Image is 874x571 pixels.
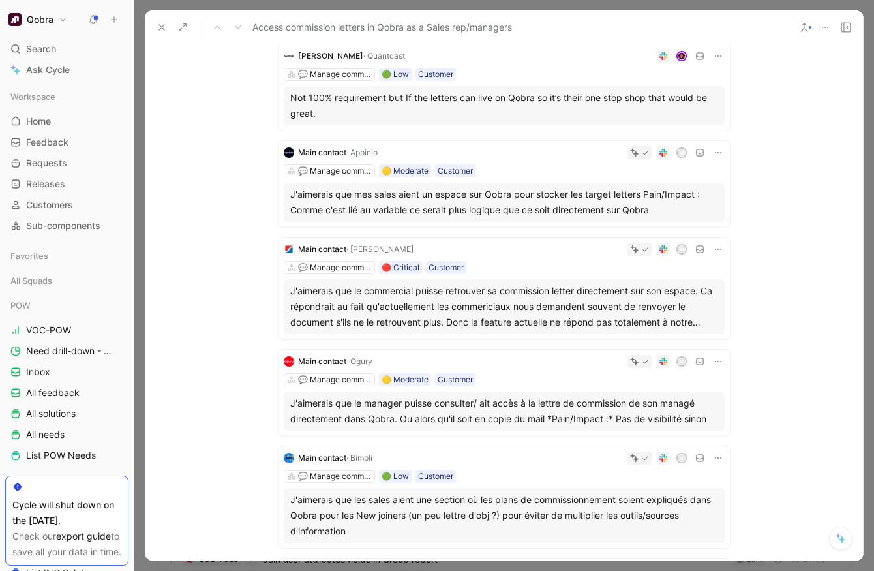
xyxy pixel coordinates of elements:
[5,10,70,29] button: QobraQobra
[5,296,128,315] div: POW
[677,454,686,463] div: n
[284,244,294,255] img: logo
[26,157,67,170] span: Requests
[10,90,55,103] span: Workspace
[5,216,128,236] a: Sub-components
[5,132,128,152] a: Feedback
[26,449,96,462] span: List POW Needs
[346,453,372,463] span: · Bimpli
[298,68,371,81] div: 💬 Manage commission letters
[5,112,128,131] a: Home
[252,20,512,35] span: Access commission letters in Qobra as a Sales rep/managers
[346,147,378,157] span: · Appinio
[418,470,453,483] div: Customer
[26,365,50,378] span: Inbox
[5,174,128,194] a: Releases
[10,274,52,287] span: All Squads
[12,529,121,560] div: Check our to save all your data in time.
[26,115,51,128] span: Home
[677,149,686,157] div: m
[5,446,128,465] a: List POW Needs
[346,244,414,254] span: · [PERSON_NAME]
[26,136,68,149] span: Feedback
[290,90,718,121] div: Not 100% requirement but If the letters can live on Qobra so it’s their one stop shop that would ...
[382,261,419,274] div: 🔴 Critical
[5,87,128,106] div: Workspace
[10,299,31,312] span: POW
[10,249,48,262] span: Favorites
[298,244,346,254] span: Main contact
[438,373,473,386] div: Customer
[290,492,718,539] div: J'aimerais que les sales aient une section où les plans de commissionnement soient expliqués dans...
[26,219,100,232] span: Sub-components
[677,245,686,254] div: m
[677,358,686,366] div: n
[298,356,346,366] span: Main contact
[5,404,128,424] a: All solutions
[429,261,464,274] div: Customer
[298,147,346,157] span: Main contact
[298,453,346,463] span: Main contact
[363,51,405,61] span: · Quantcast
[290,187,718,218] div: J'aimerais que mes sales aient un espace sur Qobra pour stocker les target letters Pain/Impact : ...
[26,62,70,78] span: Ask Cycle
[290,283,718,330] div: J'aimerais que le commercial puisse retrouver sa commission letter directement sur son espace. Ca...
[284,51,294,61] img: logo
[5,195,128,215] a: Customers
[382,470,409,483] div: 🟢 Low
[290,395,718,427] div: J'aimerais que le manager puisse consulter/ ait accès à la lettre de commission de son managé dir...
[5,153,128,173] a: Requests
[5,296,128,465] div: POWVOC-POWNeed drill-down - POWInboxAll feedbackAll solutionsAll needsList POW Needs
[26,386,80,399] span: All feedback
[26,324,71,337] span: VOC-POW
[382,68,409,81] div: 🟢 Low
[284,147,294,158] img: logo
[5,271,128,294] div: All Squads
[298,51,363,61] span: [PERSON_NAME]
[5,341,128,361] a: Need drill-down - POW
[298,470,371,483] div: 💬 Manage commission letters
[5,425,128,444] a: All needs
[5,320,128,340] a: VOC-POW
[382,373,429,386] div: 🟡 Moderate
[26,177,65,191] span: Releases
[5,39,128,59] div: Search
[677,52,686,61] img: avatar
[298,373,371,386] div: 💬 Manage commission letters
[5,60,128,80] a: Ask Cycle
[438,164,473,177] div: Customer
[8,13,22,26] img: Qobra
[56,531,111,542] a: export guide
[298,164,371,177] div: 💬 Manage commission letters
[418,68,453,81] div: Customer
[298,261,371,274] div: 💬 Manage commission letters
[26,198,73,211] span: Customers
[27,14,53,25] h1: Qobra
[26,41,56,57] span: Search
[12,497,121,529] div: Cycle will shut down on the [DATE].
[26,345,112,358] span: Need drill-down - POW
[5,362,128,382] a: Inbox
[5,246,128,266] div: Favorites
[346,356,372,366] span: · Ogury
[5,383,128,403] a: All feedback
[5,271,128,290] div: All Squads
[26,407,76,420] span: All solutions
[26,428,65,441] span: All needs
[284,356,294,367] img: logo
[284,453,294,463] img: logo
[382,164,429,177] div: 🟡 Moderate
